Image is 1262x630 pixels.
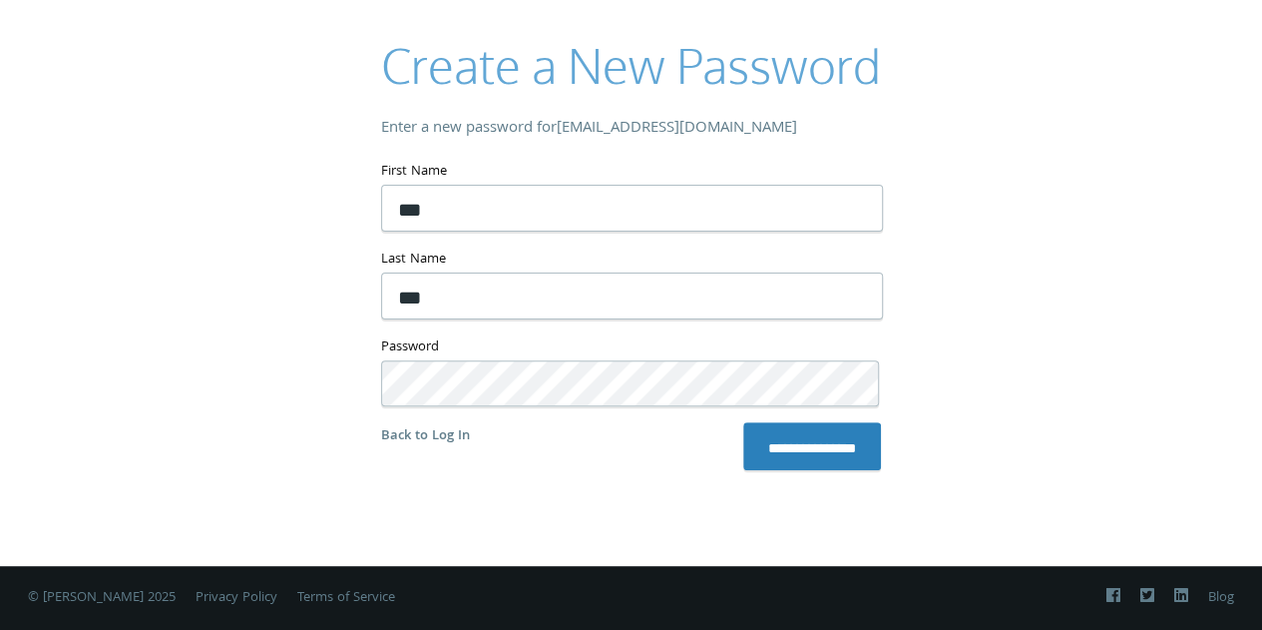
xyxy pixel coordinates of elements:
[28,587,176,609] span: © [PERSON_NAME] 2025
[381,160,881,185] label: First Name
[381,335,881,360] label: Password
[196,587,277,609] a: Privacy Policy
[297,587,395,609] a: Terms of Service
[381,32,881,99] h2: Create a New Password
[381,115,881,144] div: Enter a new password for [EMAIL_ADDRESS][DOMAIN_NAME]
[381,248,881,273] label: Last Name
[1208,587,1234,609] a: Blog
[381,425,470,447] a: Back to Log In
